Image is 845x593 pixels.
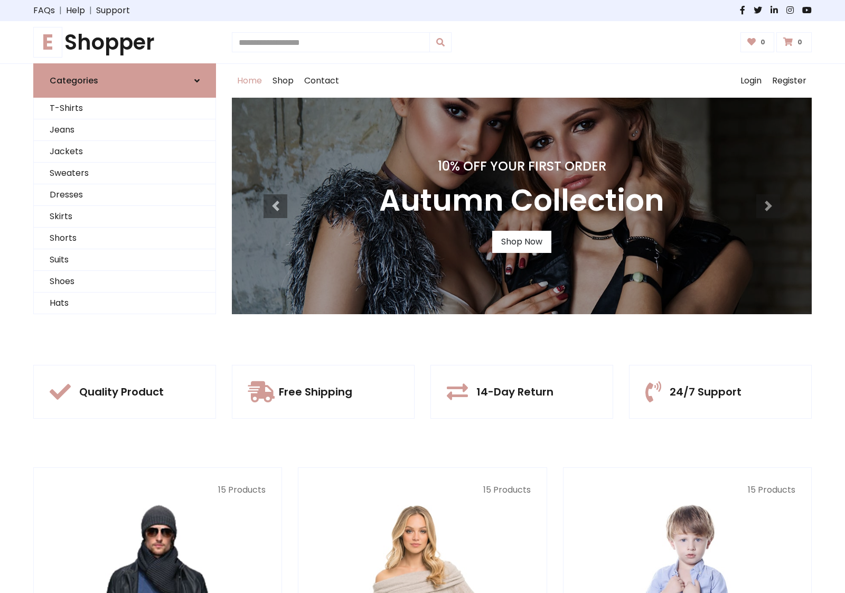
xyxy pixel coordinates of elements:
span: 0 [758,37,768,47]
span: | [55,4,66,17]
h5: Quality Product [79,385,164,398]
a: Home [232,64,267,98]
a: Shorts [34,228,215,249]
a: Jeans [34,119,215,141]
p: 15 Products [579,484,795,496]
p: 15 Products [50,484,266,496]
h5: 24/7 Support [670,385,741,398]
span: E [33,27,62,58]
a: FAQs [33,4,55,17]
a: Hats [34,293,215,314]
a: Sweaters [34,163,215,184]
a: Shop [267,64,299,98]
h5: Free Shipping [279,385,352,398]
h6: Categories [50,76,98,86]
a: Register [767,64,812,98]
p: 15 Products [314,484,530,496]
a: Skirts [34,206,215,228]
h3: Autumn Collection [379,183,664,218]
a: Shoes [34,271,215,293]
h1: Shopper [33,30,216,55]
h5: 14-Day Return [476,385,553,398]
a: 0 [776,32,812,52]
a: Support [96,4,130,17]
a: Login [735,64,767,98]
span: | [85,4,96,17]
a: EShopper [33,30,216,55]
a: Jackets [34,141,215,163]
h4: 10% Off Your First Order [379,159,664,174]
a: Categories [33,63,216,98]
a: 0 [740,32,775,52]
span: 0 [795,37,805,47]
a: T-Shirts [34,98,215,119]
a: Contact [299,64,344,98]
a: Dresses [34,184,215,206]
a: Suits [34,249,215,271]
a: Help [66,4,85,17]
a: Shop Now [492,231,551,253]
